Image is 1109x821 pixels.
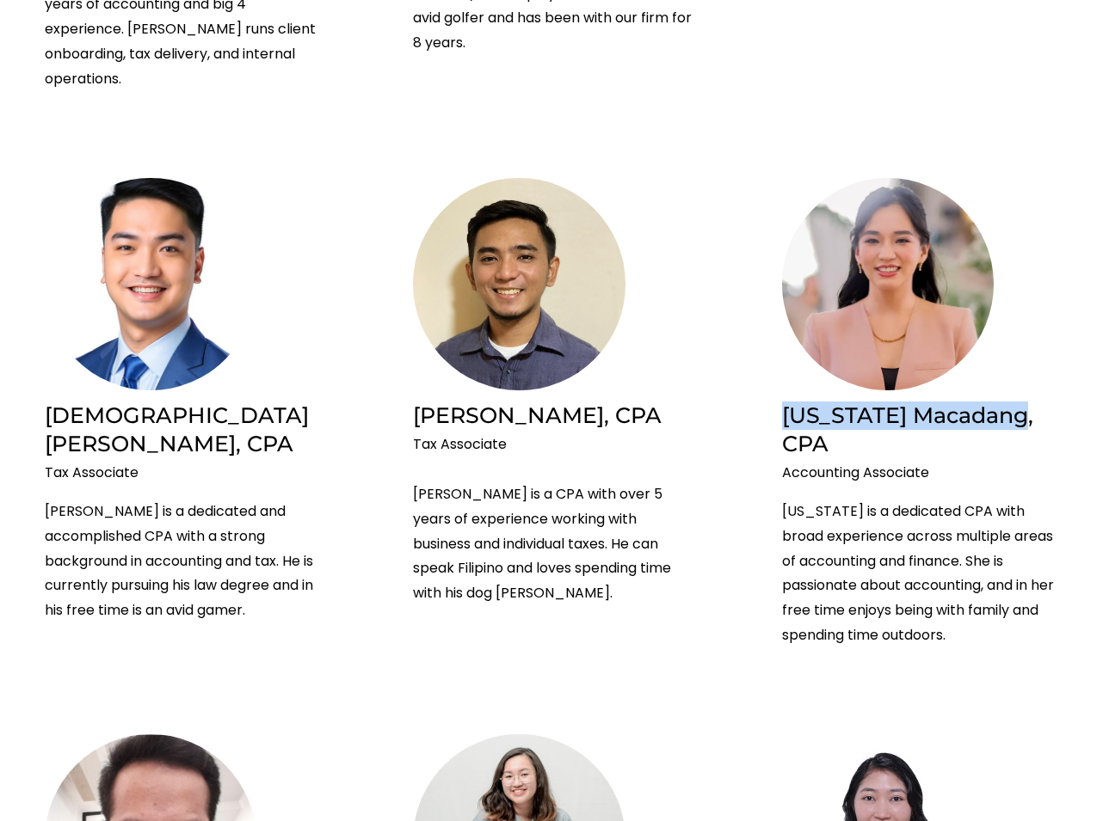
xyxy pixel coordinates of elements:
[413,401,696,430] h2: [PERSON_NAME], CPA
[45,401,328,458] h2: [DEMOGRAPHIC_DATA][PERSON_NAME], CPA
[782,178,994,390] img: A young woman with dark hair, smiling and wearing a pink blazer, gold jewelry, and standing outdo...
[45,461,328,486] p: Tax Associate
[413,432,696,606] p: Tax Associate [PERSON_NAME] is a CPA with over 5 years of experience working with business and in...
[782,401,1065,458] h2: [US_STATE] Macadang, CPA
[45,499,328,623] p: [PERSON_NAME] is a dedicated and accomplished CPA with a strong background in accounting and tax....
[782,499,1065,648] p: [US_STATE] is a dedicated CPA with broad experience across multiple areas of accounting and finan...
[782,461,1065,486] p: Accounting Associate
[413,178,625,390] img: A young man with short dark hair, wearing a dark button-up shirt over a white undershirt, smiling...
[45,178,256,390] img: Headshot of a young man in a blue suit with a matching tie, smiling, with short black hair, again...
